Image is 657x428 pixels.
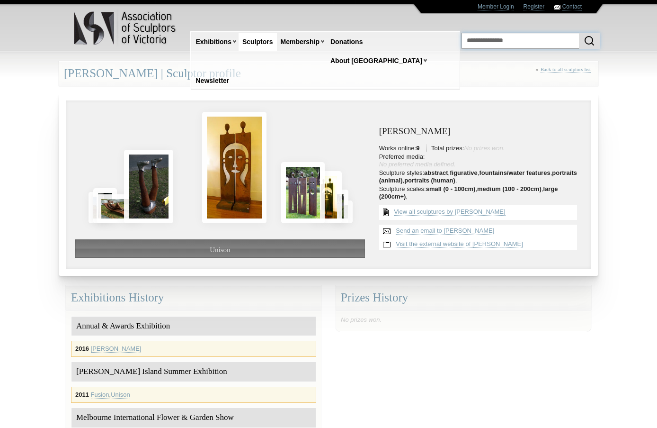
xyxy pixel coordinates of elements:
a: Exhibitions [192,33,235,51]
div: Prizes History [336,285,591,310]
div: Melbourne International Flower & Garden Show [71,408,316,428]
div: « [535,66,593,83]
img: In Too Deep [124,150,173,223]
h3: [PERSON_NAME] [379,127,582,137]
img: Off the Face of It [97,194,140,223]
strong: medium (100 - 200cm) [477,185,542,192]
img: logo.png [73,9,178,47]
strong: portraits (animal) [379,169,577,184]
strong: 2016 [75,345,89,352]
a: Donations [327,33,366,51]
div: [PERSON_NAME] | Sculptor profile [59,61,598,86]
div: No preferred media defined. [379,161,582,168]
li: Sculpture styles: , , , , , [379,169,582,184]
a: Back to all sculptors list [541,66,591,73]
div: [PERSON_NAME] Island Summer Exhibition [71,362,316,382]
img: Visit website [379,238,394,251]
img: Fusion [311,171,341,223]
a: Member Login [478,3,514,10]
strong: portraits (human) [404,177,455,184]
img: Eve & Adam [89,192,107,223]
img: Johnny B. Goode [93,188,117,223]
img: Send an email to Nicole Allen [379,225,394,238]
strong: fountains/water features [479,169,550,176]
a: Visit the external website of [PERSON_NAME] [396,240,523,248]
strong: 9 [416,145,419,152]
img: Three’s Company [281,162,325,223]
img: Search [584,35,595,46]
strong: abstract [424,169,448,176]
a: Fusion [91,391,109,399]
a: Newsletter [192,72,233,90]
img: View all {sculptor_name} sculptures list [379,205,392,220]
a: [PERSON_NAME] [91,345,142,353]
a: Unison [111,391,130,399]
a: About [GEOGRAPHIC_DATA] [327,52,426,70]
a: Send an email to [PERSON_NAME] [396,227,494,235]
strong: small (0 - 100cm) [426,185,476,192]
div: Annual & Awards Exhibition [71,317,316,336]
div: , [71,387,316,403]
a: Membership [277,33,323,51]
span: Unison [210,246,230,254]
strong: large (200cm+) [379,185,558,200]
img: Unison [202,112,266,223]
strong: figurative [450,169,478,176]
li: Works online: Total prizes: [379,145,582,152]
li: Preferred media: [379,153,582,168]
li: Sculpture scales: , , , [379,185,582,200]
span: No prizes won. [464,145,505,152]
a: Sculptors [239,33,277,51]
a: Contact [562,3,582,10]
img: Contact ASV [554,5,560,9]
strong: 2011 [75,391,89,398]
span: No prizes won. [341,316,382,323]
div: Exhibitions History [66,285,321,310]
a: Register [524,3,545,10]
a: View all sculptures by [PERSON_NAME] [394,208,505,216]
